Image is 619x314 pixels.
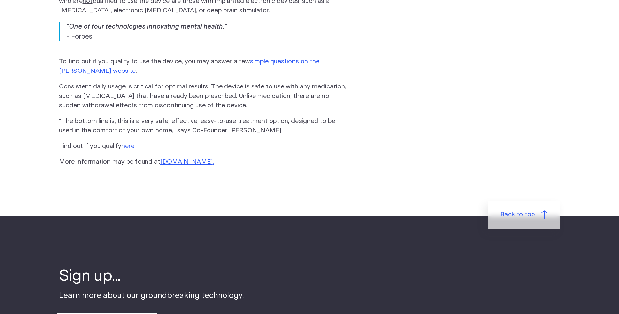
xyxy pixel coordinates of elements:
[59,159,213,165] span: More information may be found at
[121,143,134,149] a: here
[59,84,346,109] span: Consistent daily usage is critical for optimal results. The device is safe to use with any medica...
[59,266,244,287] h4: Sign up...
[69,24,227,30] em: One of four technologies innovating mental health."
[67,33,92,40] span: - Forbes
[59,58,319,74] span: To find out if you qualify to use the device, you may answer a few .
[160,159,213,165] a: [DOMAIN_NAME]
[59,143,136,149] span: Find out if you qualify .
[213,159,214,165] a: .
[59,118,335,134] span: "The bottom line is, this is a very safe, effective, easy-to-use treatment option, designed to be...
[67,24,227,30] strong: "
[488,201,560,229] a: Back to top
[500,210,535,220] span: Back to top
